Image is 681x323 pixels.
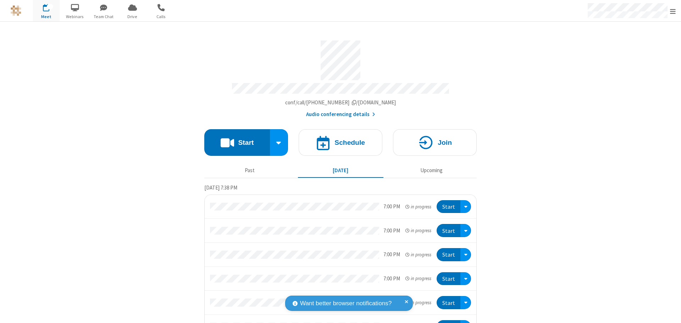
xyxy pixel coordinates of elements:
div: Open menu [460,224,471,237]
button: Copy my meeting room linkCopy my meeting room link [285,99,396,107]
button: Start [437,296,460,309]
section: Account details [204,35,477,119]
h4: Join [438,139,452,146]
button: Schedule [299,129,382,156]
div: 7:00 PM [383,227,400,235]
button: Start [204,129,270,156]
h4: Schedule [334,139,365,146]
div: Open menu [460,248,471,261]
div: Open menu [460,200,471,213]
button: Upcoming [389,164,474,177]
em: in progress [405,227,431,234]
div: 7:00 PM [383,203,400,211]
span: Drive [119,13,146,20]
button: [DATE] [298,164,383,177]
span: Meet [33,13,60,20]
button: Start [437,200,460,213]
span: Calls [148,13,175,20]
div: Open menu [460,272,471,285]
span: Copy my meeting room link [285,99,396,106]
h4: Start [238,139,254,146]
em: in progress [405,299,431,306]
em: in progress [405,203,431,210]
span: Want better browser notifications? [300,299,392,308]
div: Start conference options [270,129,288,156]
div: Open menu [460,296,471,309]
div: 12 [47,4,53,9]
button: Past [207,164,293,177]
iframe: Chat [663,305,676,318]
div: 7:00 PM [383,251,400,259]
button: Start [437,248,460,261]
button: Join [393,129,477,156]
img: QA Selenium DO NOT DELETE OR CHANGE [11,5,21,16]
button: Start [437,272,460,285]
span: Team Chat [90,13,117,20]
button: Start [437,224,460,237]
div: 7:00 PM [383,275,400,283]
span: Webinars [62,13,88,20]
button: Audio conferencing details [306,110,375,119]
em: in progress [405,275,431,282]
span: [DATE] 7:38 PM [204,184,237,191]
em: in progress [405,251,431,258]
